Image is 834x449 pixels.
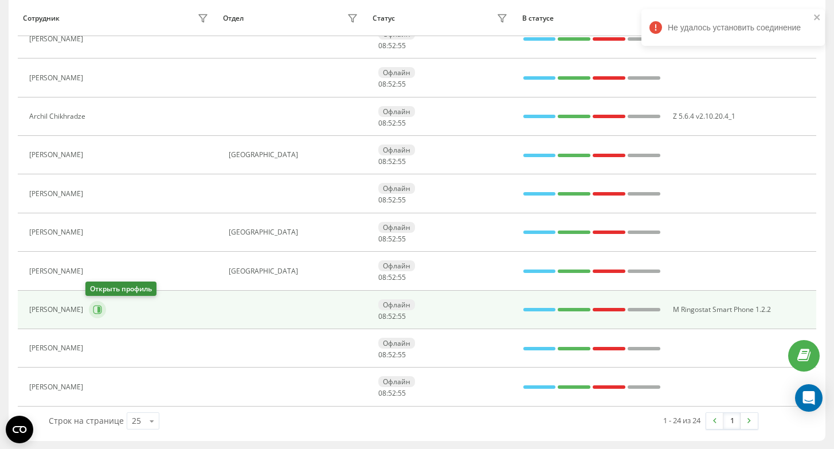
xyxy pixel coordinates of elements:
[388,272,396,282] span: 52
[388,79,396,89] span: 52
[378,311,386,321] span: 08
[378,234,386,244] span: 08
[378,260,415,271] div: Офлайн
[388,118,396,128] span: 52
[398,157,406,166] span: 55
[378,158,406,166] div: : :
[663,415,700,426] div: 1 - 24 из 24
[378,196,406,204] div: : :
[229,151,361,159] div: [GEOGRAPHIC_DATA]
[378,313,406,321] div: : :
[398,234,406,244] span: 55
[388,234,396,244] span: 52
[29,228,86,236] div: [PERSON_NAME]
[223,14,244,22] div: Отдел
[388,350,396,360] span: 52
[388,195,396,205] span: 52
[29,112,88,120] div: Archil Chikhradze
[378,376,415,387] div: Офлайн
[49,415,124,426] span: Строк на странице
[29,74,86,82] div: [PERSON_NAME]
[378,80,406,88] div: : :
[398,79,406,89] span: 55
[398,118,406,128] span: 55
[29,190,86,198] div: [PERSON_NAME]
[813,13,821,24] button: close
[6,416,33,443] button: Open CMP widget
[378,351,406,359] div: : :
[29,151,86,159] div: [PERSON_NAME]
[29,35,86,43] div: [PERSON_NAME]
[378,338,415,349] div: Офлайн
[378,272,386,282] span: 08
[378,299,415,310] div: Офлайн
[378,222,415,233] div: Офлайн
[398,195,406,205] span: 55
[378,350,386,360] span: 08
[378,235,406,243] div: : :
[673,304,771,314] span: M Ringostat Smart Phone 1.2.2
[29,383,86,391] div: [PERSON_NAME]
[398,388,406,398] span: 55
[378,67,415,78] div: Офлайн
[378,157,386,166] span: 08
[723,413,741,429] a: 1
[23,14,60,22] div: Сотрудник
[388,388,396,398] span: 52
[398,272,406,282] span: 55
[378,79,386,89] span: 08
[398,41,406,50] span: 55
[378,389,406,397] div: : :
[29,344,86,352] div: [PERSON_NAME]
[398,350,406,360] span: 55
[378,42,406,50] div: : :
[229,267,361,275] div: [GEOGRAPHIC_DATA]
[398,311,406,321] span: 55
[378,41,386,50] span: 08
[378,118,386,128] span: 08
[388,157,396,166] span: 52
[378,106,415,117] div: Офлайн
[673,111,735,121] span: Z 5.6.4 v2.10.20.4_1
[388,311,396,321] span: 52
[378,195,386,205] span: 08
[378,119,406,127] div: : :
[795,384,823,412] div: Open Intercom Messenger
[378,388,386,398] span: 08
[522,14,661,22] div: В статусе
[132,415,141,427] div: 25
[641,9,825,46] div: Не удалось установить соединение
[378,145,415,155] div: Офлайн
[373,14,395,22] div: Статус
[229,228,361,236] div: [GEOGRAPHIC_DATA]
[29,267,86,275] div: [PERSON_NAME]
[85,282,156,296] div: Открыть профиль
[378,274,406,282] div: : :
[29,306,86,314] div: [PERSON_NAME]
[378,183,415,194] div: Офлайн
[388,41,396,50] span: 52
